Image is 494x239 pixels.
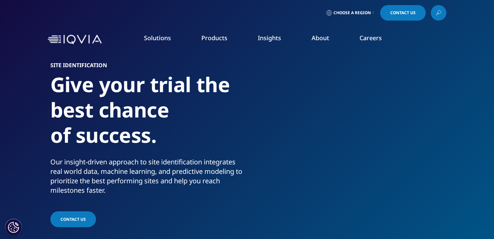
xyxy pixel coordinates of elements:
[48,35,102,45] img: IQVIA Healthcare Information Technology and Pharma Clinical Research Company
[50,157,245,199] p: Our insight-driven approach to site identification integrates real world data, machine learning, ...
[390,11,416,15] span: Contact Us
[60,216,86,222] span: Contact us
[201,34,227,42] a: Products
[263,62,444,197] img: 342_edited.jpg
[360,34,382,42] a: Careers
[50,211,96,227] a: Contact us
[104,24,446,55] nav: Primary
[5,219,22,236] button: Definições de cookies
[50,72,245,157] h1: Give your trial the best chance of success.
[334,10,371,16] span: Choose a Region
[50,62,245,72] h6: Site Identification
[144,34,171,42] a: Solutions
[258,34,281,42] a: Insights
[312,34,329,42] a: About
[380,5,426,21] a: Contact Us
